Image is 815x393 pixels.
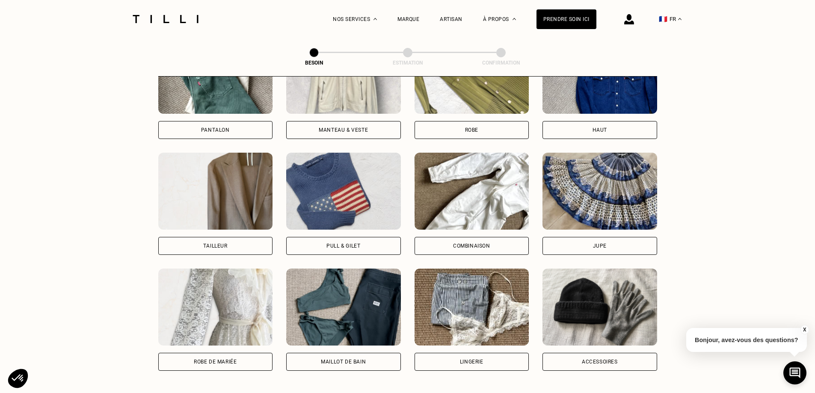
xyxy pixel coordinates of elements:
[158,269,273,346] img: Tilli retouche votre Robe de mariée
[319,127,368,133] div: Manteau & Veste
[513,18,516,20] img: Menu déroulant à propos
[271,60,357,66] div: Besoin
[130,15,202,23] img: Logo du service de couturière Tilli
[458,60,544,66] div: Confirmation
[415,153,529,230] img: Tilli retouche votre Combinaison
[624,14,634,24] img: icône connexion
[542,153,657,230] img: Tilli retouche votre Jupe
[286,153,401,230] img: Tilli retouche votre Pull & gilet
[593,243,607,248] div: Jupe
[203,243,228,248] div: Tailleur
[678,18,682,20] img: menu déroulant
[365,60,450,66] div: Estimation
[536,9,596,29] a: Prendre soin ici
[465,127,478,133] div: Robe
[542,269,657,346] img: Tilli retouche votre Accessoires
[800,325,809,334] button: X
[582,359,618,364] div: Accessoires
[659,15,667,23] span: 🇫🇷
[440,16,462,22] a: Artisan
[201,127,230,133] div: Pantalon
[321,359,366,364] div: Maillot de bain
[460,359,483,364] div: Lingerie
[415,269,529,346] img: Tilli retouche votre Lingerie
[397,16,419,22] a: Marque
[286,269,401,346] img: Tilli retouche votre Maillot de bain
[158,153,273,230] img: Tilli retouche votre Tailleur
[326,243,360,248] div: Pull & gilet
[686,328,807,352] p: Bonjour, avez-vous des questions?
[194,359,237,364] div: Robe de mariée
[593,127,607,133] div: Haut
[373,18,377,20] img: Menu déroulant
[453,243,490,248] div: Combinaison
